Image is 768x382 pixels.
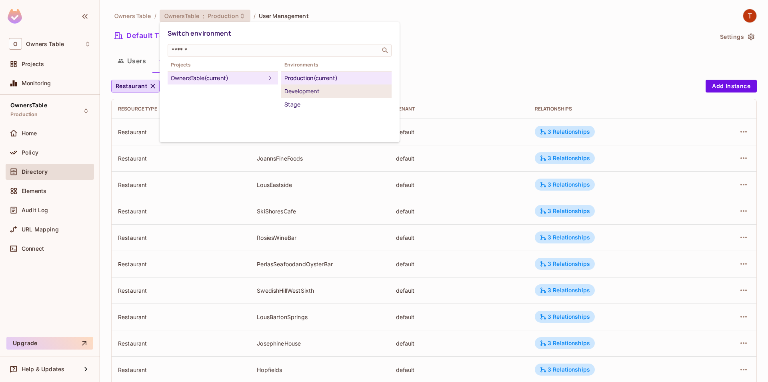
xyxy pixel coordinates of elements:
[284,86,388,96] div: Development
[281,62,392,68] span: Environments
[284,73,388,83] div: Production (current)
[171,73,265,83] div: OwnersTable (current)
[168,62,278,68] span: Projects
[284,100,388,109] div: Stage
[168,29,231,38] span: Switch environment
